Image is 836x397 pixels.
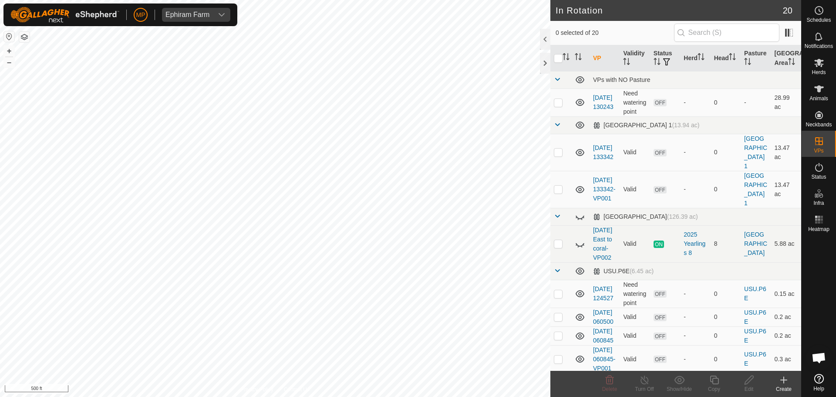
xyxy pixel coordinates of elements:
button: – [4,57,14,68]
a: USU.P6E [744,309,766,325]
th: Head [711,45,741,71]
span: Help [813,386,824,391]
td: Valid [620,134,650,171]
th: Validity [620,45,650,71]
div: - [684,312,707,322]
a: Contact Us [284,386,310,394]
td: Valid [620,345,650,373]
td: 0 [711,326,741,345]
a: [DATE] 133342-VP001 [593,176,615,202]
div: Copy [697,385,731,393]
span: Neckbands [806,122,832,127]
a: [GEOGRAPHIC_DATA] 1 [744,135,767,170]
a: [DATE] 060845 [593,328,614,344]
span: OFF [654,356,667,363]
span: MP [136,10,145,20]
input: Search (S) [674,24,779,42]
span: OFF [654,149,667,156]
span: OFF [654,290,667,298]
p-sorticon: Activate to sort [654,59,661,66]
a: [DATE] 060845-VP001 [593,346,615,372]
div: Turn Off [627,385,662,393]
h2: In Rotation [556,5,783,16]
span: Herds [812,70,826,75]
td: Valid [620,308,650,326]
td: 0 [711,345,741,373]
div: 2025 Yearlings 8 [684,230,707,258]
div: - [684,185,707,194]
td: 0 [711,88,741,116]
td: Valid [620,225,650,262]
div: dropdown trigger [213,8,230,22]
span: Animals [809,96,828,101]
td: 0.2 ac [771,308,801,326]
button: Map Layers [19,32,30,42]
span: Schedules [806,17,831,23]
td: 13.47 ac [771,171,801,208]
td: 0 [711,134,741,171]
span: OFF [654,333,667,340]
span: OFF [654,186,667,193]
th: Pasture [741,45,771,71]
a: USU.P6E [744,328,766,344]
a: [DATE] 130243 [593,94,614,110]
td: Valid [620,171,650,208]
div: - [684,148,707,157]
div: [GEOGRAPHIC_DATA] [593,213,698,221]
div: - [684,331,707,340]
div: Ephiram Farm [165,11,209,18]
img: Gallagher Logo [10,7,119,23]
td: 0.15 ac [771,280,801,308]
th: VP [590,45,620,71]
span: (13.94 ac) [672,122,699,129]
span: Heatmap [808,227,829,232]
span: Notifications [805,44,833,49]
div: Open chat [806,345,832,371]
span: OFF [654,99,667,106]
div: Create [766,385,801,393]
a: [DATE] 060500 [593,309,614,325]
td: Valid [620,326,650,345]
span: ON [654,241,664,248]
span: Delete [602,386,617,392]
button: + [4,46,14,56]
p-sorticon: Activate to sort [623,59,630,66]
td: 0 [711,280,741,308]
th: Herd [680,45,710,71]
div: VPs with NO Pasture [593,76,798,83]
div: - [684,355,707,364]
a: Privacy Policy [241,386,273,394]
span: Infra [813,200,824,206]
span: OFF [654,314,667,321]
a: [GEOGRAPHIC_DATA] [744,231,767,256]
td: 8 [711,225,741,262]
p-sorticon: Activate to sort [575,54,582,61]
button: Reset Map [4,31,14,42]
td: 0.3 ac [771,345,801,373]
span: Status [811,174,826,180]
p-sorticon: Activate to sort [563,54,570,61]
th: [GEOGRAPHIC_DATA] Area [771,45,801,71]
td: Need watering point [620,88,650,116]
td: 5.88 ac [771,225,801,262]
a: [GEOGRAPHIC_DATA] 1 [744,172,767,207]
td: 0.2 ac [771,326,801,345]
a: [DATE] 133342 [593,144,614,160]
p-sorticon: Activate to sort [698,54,705,61]
td: 13.47 ac [771,134,801,171]
td: 28.99 ac [771,88,801,116]
div: [GEOGRAPHIC_DATA] 1 [593,122,699,129]
p-sorticon: Activate to sort [788,59,795,66]
span: VPs [814,148,823,153]
a: USU.P6E [744,285,766,302]
a: [DATE] East to coral-VP002 [593,227,612,261]
div: USU.P6E [593,268,654,275]
div: - [684,289,707,299]
span: (126.39 ac) [667,213,698,220]
a: USU.P6E [744,351,766,367]
div: Show/Hide [662,385,697,393]
td: Need watering point [620,280,650,308]
p-sorticon: Activate to sort [744,59,751,66]
span: (6.45 ac) [630,268,654,275]
span: 0 selected of 20 [556,28,674,37]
